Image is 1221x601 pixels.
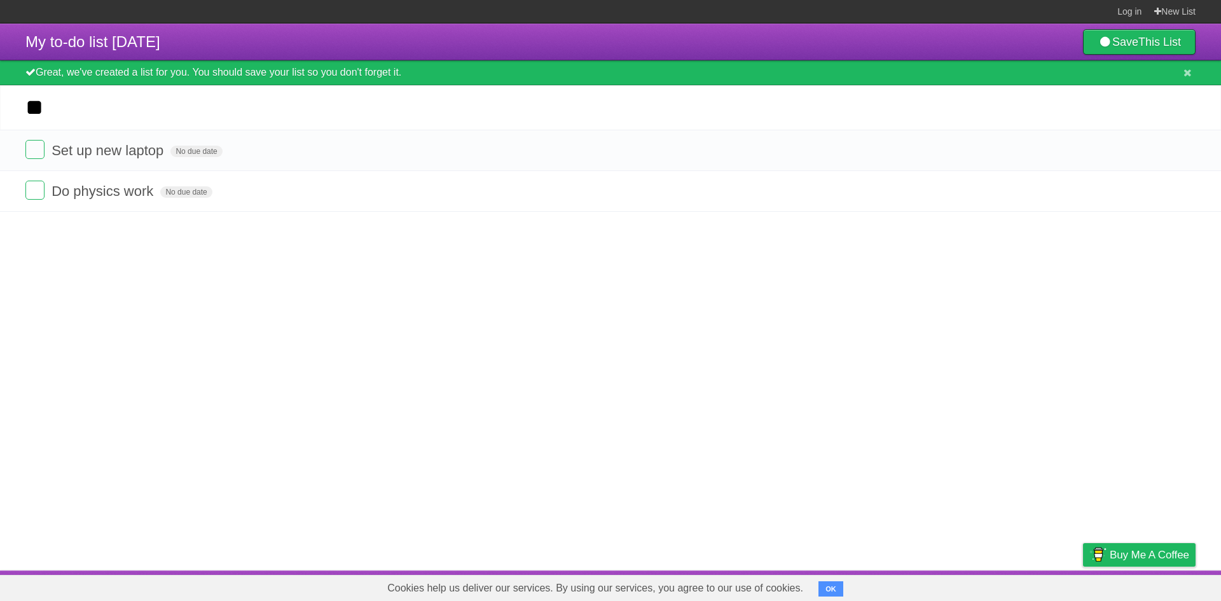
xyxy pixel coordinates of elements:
a: Developers [956,574,1007,598]
a: Buy me a coffee [1083,543,1196,567]
label: Done [25,181,45,200]
span: No due date [160,186,212,198]
label: Done [25,140,45,159]
span: Do physics work [52,183,156,199]
a: About [914,574,941,598]
span: Cookies help us deliver our services. By using our services, you agree to our use of cookies. [375,576,816,601]
span: Buy me a coffee [1110,544,1189,566]
a: Suggest a feature [1115,574,1196,598]
a: SaveThis List [1083,29,1196,55]
a: Terms [1023,574,1051,598]
span: My to-do list [DATE] [25,33,160,50]
b: This List [1138,36,1181,48]
span: Set up new laptop [52,142,167,158]
img: Buy me a coffee [1089,544,1107,565]
a: Privacy [1066,574,1100,598]
button: OK [818,581,843,597]
span: No due date [170,146,222,157]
